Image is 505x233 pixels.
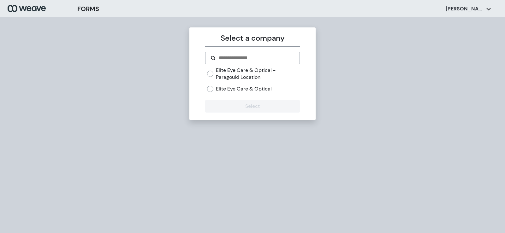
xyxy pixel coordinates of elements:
[216,85,272,92] label: Elite Eye Care & Optical
[205,32,300,44] p: Select a company
[205,100,300,113] button: Select
[216,67,300,80] label: Elite Eye Care & Optical - Paragould Location
[218,54,294,62] input: Search
[446,5,484,12] p: [PERSON_NAME]
[77,4,99,14] h3: FORMS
